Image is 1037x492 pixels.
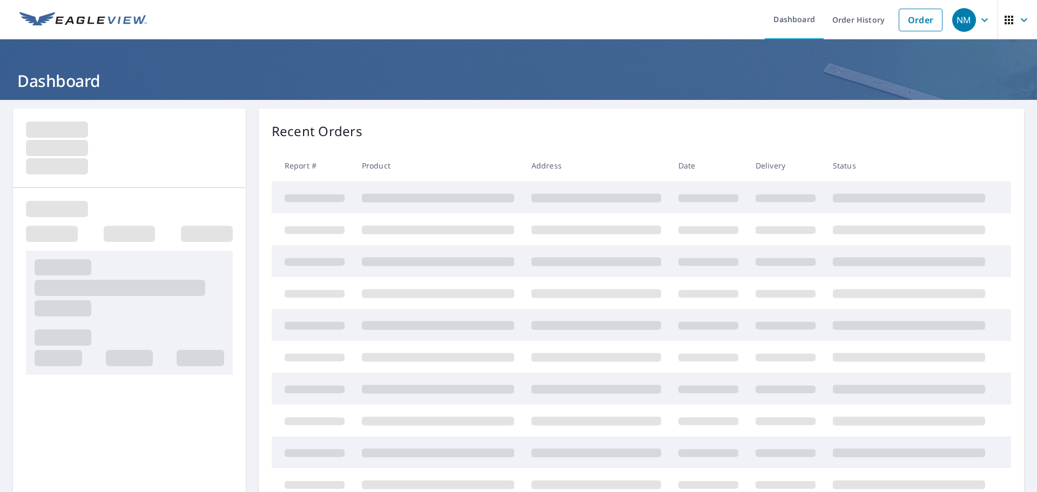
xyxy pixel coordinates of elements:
[272,122,362,141] p: Recent Orders
[19,12,147,28] img: EV Logo
[13,70,1024,92] h1: Dashboard
[523,150,670,181] th: Address
[670,150,747,181] th: Date
[952,8,976,32] div: NM
[353,150,523,181] th: Product
[747,150,824,181] th: Delivery
[272,150,353,181] th: Report #
[899,9,942,31] a: Order
[824,150,994,181] th: Status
